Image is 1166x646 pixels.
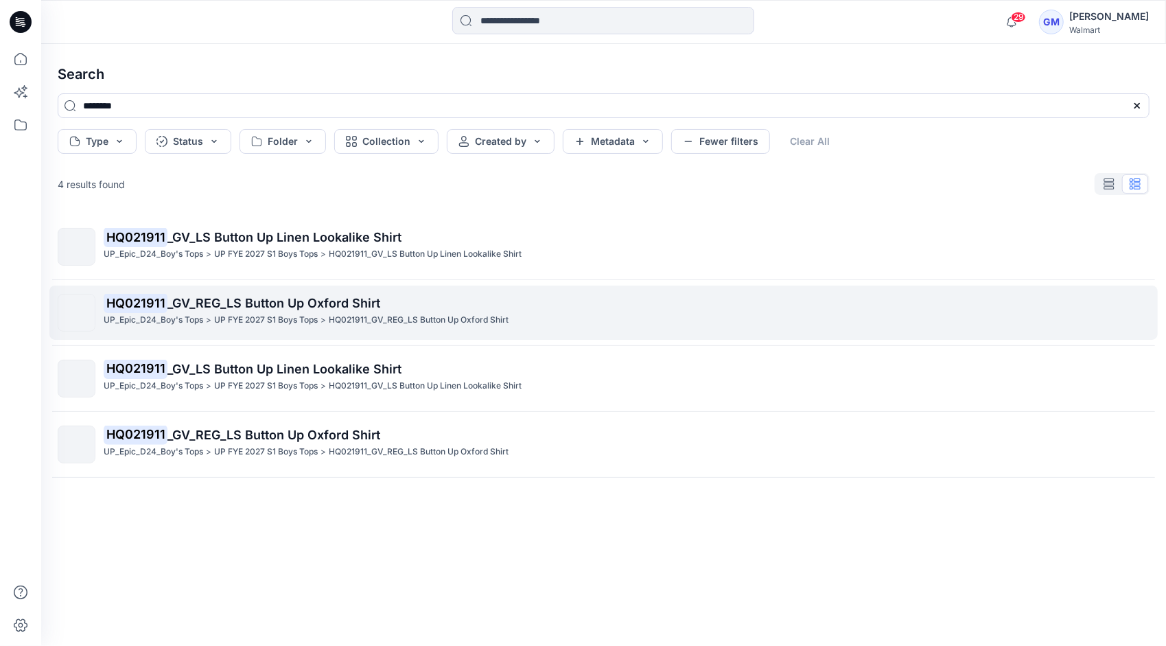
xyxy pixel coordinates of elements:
[49,220,1158,274] a: HQ021911_GV_LS Button Up Linen Lookalike ShirtUP_Epic_D24_Boy's Tops>UP FYE 2027 S1 Boys Tops>HQ0...
[214,445,318,459] p: UP FYE 2027 S1 Boys Tops
[206,313,211,327] p: >
[104,227,167,246] mark: HQ021911
[104,379,203,393] p: UP_Epic_D24_Boy's Tops
[320,379,326,393] p: >
[104,425,167,444] mark: HQ021911
[167,230,401,244] span: _GV_LS Button Up Linen Lookalike Shirt
[329,379,522,393] p: HQ021911_GV_LS Button Up Linen Lookalike Shirt
[58,177,125,192] p: 4 results found
[214,247,318,262] p: UP FYE 2027 S1 Boys Tops
[320,313,326,327] p: >
[206,247,211,262] p: >
[320,445,326,459] p: >
[167,428,380,442] span: _GV_REG_LS Button Up Oxford Shirt
[206,445,211,459] p: >
[49,417,1158,472] a: HQ021911_GV_REG_LS Button Up Oxford ShirtUP_Epic_D24_Boy's Tops>UP FYE 2027 S1 Boys Tops>HQ021911...
[329,445,509,459] p: HQ021911_GV_REG_LS Button Up Oxford Shirt
[671,129,770,154] button: Fewer filters
[329,313,509,327] p: HQ021911_GV_REG_LS Button Up Oxford Shirt
[1011,12,1026,23] span: 29
[240,129,326,154] button: Folder
[49,286,1158,340] a: HQ021911_GV_REG_LS Button Up Oxford ShirtUP_Epic_D24_Boy's Tops>UP FYE 2027 S1 Boys Tops>HQ021911...
[214,313,318,327] p: UP FYE 2027 S1 Boys Tops
[104,247,203,262] p: UP_Epic_D24_Boy's Tops
[1069,8,1149,25] div: [PERSON_NAME]
[104,445,203,459] p: UP_Epic_D24_Boy's Tops
[320,247,326,262] p: >
[214,379,318,393] p: UP FYE 2027 S1 Boys Tops
[104,359,167,378] mark: HQ021911
[58,129,137,154] button: Type
[49,351,1158,406] a: HQ021911_GV_LS Button Up Linen Lookalike ShirtUP_Epic_D24_Boy's Tops>UP FYE 2027 S1 Boys Tops>HQ0...
[447,129,555,154] button: Created by
[329,247,522,262] p: HQ021911_GV_LS Button Up Linen Lookalike Shirt
[167,296,380,310] span: _GV_REG_LS Button Up Oxford Shirt
[563,129,663,154] button: Metadata
[1039,10,1064,34] div: GM
[1069,25,1149,35] div: Walmart
[167,362,401,376] span: _GV_LS Button Up Linen Lookalike Shirt
[104,293,167,312] mark: HQ021911
[47,55,1161,93] h4: Search
[104,313,203,327] p: UP_Epic_D24_Boy's Tops
[206,379,211,393] p: >
[145,129,231,154] button: Status
[334,129,439,154] button: Collection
